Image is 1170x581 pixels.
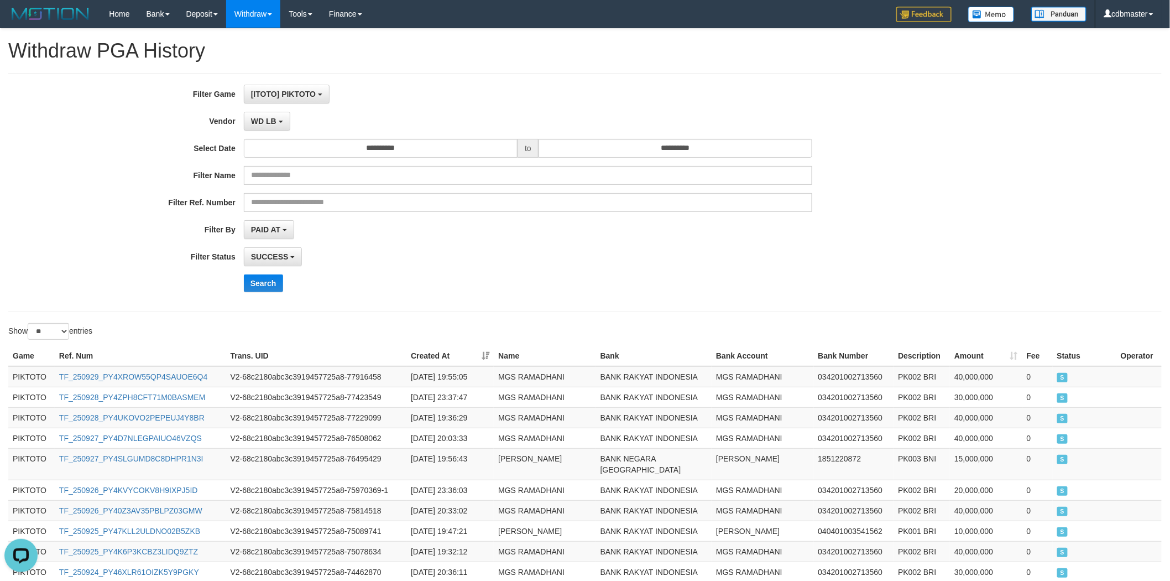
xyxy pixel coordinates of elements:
[894,346,950,366] th: Description
[8,428,55,448] td: PIKTOTO
[1057,414,1068,423] span: SUCCESS
[226,541,407,562] td: V2-68c2180abc3c3919457725a8-75078634
[596,500,712,521] td: BANK RAKYAT INDONESIA
[406,407,494,428] td: [DATE] 19:36:29
[251,225,280,234] span: PAID AT
[1022,346,1053,366] th: Fee
[59,486,198,495] a: TF_250926_PY4KVYCOKV8H9IXPJ5ID
[1022,407,1053,428] td: 0
[518,139,539,158] span: to
[1057,527,1068,537] span: SUCCESS
[494,480,596,500] td: MGS RAMADHANI
[59,454,203,463] a: TF_250927_PY4SLGUMD8C8DHPR1N3I
[494,541,596,562] td: MGS RAMADHANI
[712,428,813,448] td: MGS RAMADHANI
[950,407,1022,428] td: 40,000,000
[950,366,1022,387] td: 40,000,000
[244,85,330,103] button: [ITOTO] PIKTOTO
[596,480,712,500] td: BANK RAKYAT INDONESIA
[950,500,1022,521] td: 40,000,000
[8,6,92,22] img: MOTION_logo.png
[1057,548,1068,557] span: SUCCESS
[1022,521,1053,541] td: 0
[59,568,199,577] a: TF_250924_PY46XLR61OIZK5Y9PGKY
[712,480,813,500] td: MGS RAMADHANI
[1022,500,1053,521] td: 0
[712,541,813,562] td: MGS RAMADHANI
[226,387,407,407] td: V2-68c2180abc3c3919457725a8-77423549
[406,541,494,562] td: [DATE] 19:32:12
[28,323,69,340] select: Showentries
[406,500,494,521] td: [DATE] 20:33:02
[1057,507,1068,516] span: SUCCESS
[406,521,494,541] td: [DATE] 19:47:21
[814,428,894,448] td: 034201002713560
[8,323,92,340] label: Show entries
[712,407,813,428] td: MGS RAMADHANI
[814,521,894,541] td: 040401003541562
[1116,346,1162,366] th: Operator
[1057,486,1068,496] span: SUCCESS
[950,428,1022,448] td: 40,000,000
[244,112,290,131] button: WD LB
[494,346,596,366] th: Name
[596,448,712,480] td: BANK NEGARA [GEOGRAPHIC_DATA]
[894,541,950,562] td: PK002 BRI
[950,346,1022,366] th: Amount: activate to sort column ascending
[59,393,206,402] a: TF_250928_PY4ZPH8CFT71M0BASMEM
[406,346,494,366] th: Created At: activate to sort column ascending
[950,541,1022,562] td: 40,000,000
[712,387,813,407] td: MGS RAMADHANI
[596,366,712,387] td: BANK RAKYAT INDONESIA
[244,247,302,266] button: SUCCESS
[406,366,494,387] td: [DATE] 19:55:05
[8,521,55,541] td: PIKTOTO
[814,541,894,562] td: 034201002713560
[226,521,407,541] td: V2-68c2180abc3c3919457725a8-75089741
[814,480,894,500] td: 034201002713560
[1022,541,1053,562] td: 0
[55,346,226,366] th: Ref. Num
[226,407,407,428] td: V2-68c2180abc3c3919457725a8-77229099
[1057,373,1068,382] span: SUCCESS
[8,500,55,521] td: PIKTOTO
[244,274,283,292] button: Search
[59,372,207,381] a: TF_250929_PY4XROW55QP4SAUOE6Q4
[494,448,596,480] td: [PERSON_NAME]
[494,407,596,428] td: MGS RAMADHANI
[814,346,894,366] th: Bank Number
[950,480,1022,500] td: 20,000,000
[814,500,894,521] td: 034201002713560
[494,387,596,407] td: MGS RAMADHANI
[8,366,55,387] td: PIKTOTO
[251,90,316,98] span: [ITOTO] PIKTOTO
[950,387,1022,407] td: 30,000,000
[1057,568,1068,578] span: SUCCESS
[406,448,494,480] td: [DATE] 19:56:43
[596,346,712,366] th: Bank
[968,7,1015,22] img: Button%20Memo.svg
[59,413,205,422] a: TF_250928_PY4UKOVO2PEPEUJ4Y8BR
[406,480,494,500] td: [DATE] 23:36:03
[1031,7,1087,22] img: panduan.png
[596,428,712,448] td: BANK RAKYAT INDONESIA
[712,448,813,480] td: [PERSON_NAME]
[950,448,1022,480] td: 15,000,000
[712,521,813,541] td: [PERSON_NAME]
[226,346,407,366] th: Trans. UID
[494,521,596,541] td: [PERSON_NAME]
[8,346,55,366] th: Game
[814,407,894,428] td: 034201002713560
[1022,480,1053,500] td: 0
[1057,393,1068,403] span: SUCCESS
[596,407,712,428] td: BANK RAKYAT INDONESIA
[596,541,712,562] td: BANK RAKYAT INDONESIA
[59,547,198,556] a: TF_250925_PY4K6P3KCBZ3LIDQ9ZTZ
[712,366,813,387] td: MGS RAMADHANI
[244,220,294,239] button: PAID AT
[950,521,1022,541] td: 10,000,000
[1057,455,1068,464] span: SUCCESS
[712,346,813,366] th: Bank Account
[8,387,55,407] td: PIKTOTO
[251,117,276,126] span: WD LB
